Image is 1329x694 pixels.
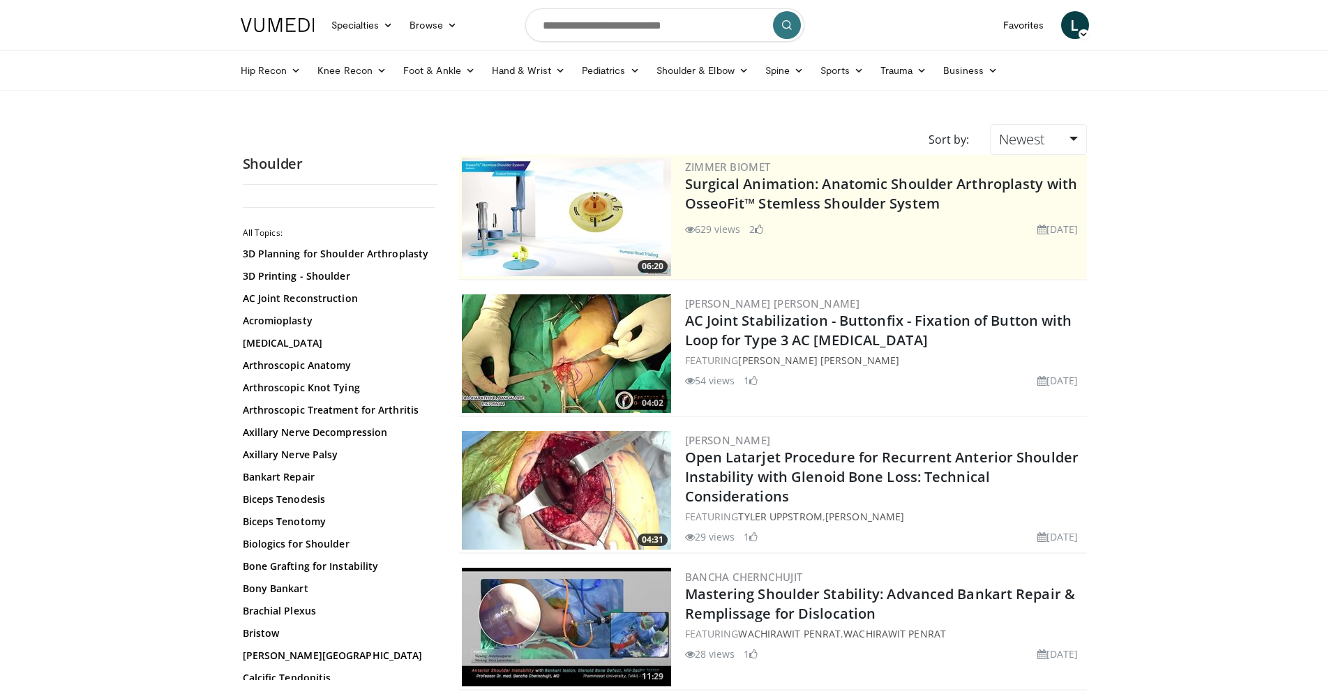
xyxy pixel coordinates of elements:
[685,311,1072,349] a: AC Joint Stabilization - Buttonfix - Fixation of Button with Loop for Type 3 AC [MEDICAL_DATA]
[243,227,435,239] h2: All Topics:
[638,670,668,683] span: 11:29
[935,56,1006,84] a: Business
[1037,647,1079,661] li: [DATE]
[738,354,899,367] a: [PERSON_NAME] [PERSON_NAME]
[243,381,431,395] a: Arthroscopic Knot Tying
[999,130,1045,149] span: Newest
[243,292,431,305] a: AC Joint Reconstruction
[918,124,979,155] div: Sort by:
[685,509,1084,524] div: FEATURING ,
[309,56,395,84] a: Knee Recon
[638,397,668,409] span: 04:02
[243,155,438,173] h2: Shoulder
[462,431,671,550] a: 04:31
[990,124,1086,155] a: Newest
[462,568,671,686] a: 11:29
[843,627,946,640] a: Wachirawit Penrat
[744,647,758,661] li: 1
[749,222,763,236] li: 2
[685,570,803,584] a: Bancha Chernchujit
[243,314,431,328] a: Acromioplasty
[243,470,431,484] a: Bankart Repair
[744,373,758,388] li: 1
[241,18,315,32] img: VuMedi Logo
[462,568,671,686] img: 12bfd8a1-61c9-4857-9f26-c8a25e8997c8.300x170_q85_crop-smart_upscale.jpg
[648,56,757,84] a: Shoulder & Elbow
[243,649,431,663] a: [PERSON_NAME][GEOGRAPHIC_DATA]
[872,56,936,84] a: Trauma
[685,529,735,544] li: 29 views
[638,534,668,546] span: 04:31
[243,604,431,618] a: Brachial Plexus
[638,260,668,273] span: 06:20
[232,56,310,84] a: Hip Recon
[738,510,822,523] a: Tyler Uppstrom
[685,448,1079,506] a: Open Latarjet Procedure for Recurrent Anterior Shoulder Instability with Glenoid Bone Loss: Techn...
[685,584,1076,623] a: Mastering Shoulder Stability: Advanced Bankart Repair & Remplissage for Dislocation
[685,160,771,174] a: Zimmer Biomet
[685,222,741,236] li: 629 views
[462,158,671,276] a: 06:20
[243,559,431,573] a: Bone Grafting for Instability
[243,671,431,685] a: Calcific Tendonitis
[243,336,431,350] a: [MEDICAL_DATA]
[685,373,735,388] li: 54 views
[1037,373,1079,388] li: [DATE]
[685,296,860,310] a: [PERSON_NAME] [PERSON_NAME]
[744,529,758,544] li: 1
[462,294,671,413] img: c2f644dc-a967-485d-903d-283ce6bc3929.300x170_q85_crop-smart_upscale.jpg
[685,433,771,447] a: [PERSON_NAME]
[483,56,573,84] a: Hand & Wrist
[462,294,671,413] a: 04:02
[573,56,648,84] a: Pediatrics
[243,515,431,529] a: Biceps Tenotomy
[243,425,431,439] a: Axillary Nerve Decompression
[685,626,1084,641] div: FEATURING ,
[685,174,1078,213] a: Surgical Animation: Anatomic Shoulder Arthroplasty with OsseoFit™ Stemless Shoulder System
[462,158,671,276] img: 84e7f812-2061-4fff-86f6-cdff29f66ef4.300x170_q85_crop-smart_upscale.jpg
[685,647,735,661] li: 28 views
[825,510,904,523] a: [PERSON_NAME]
[1061,11,1089,39] a: L
[1037,529,1079,544] li: [DATE]
[1037,222,1079,236] li: [DATE]
[243,269,431,283] a: 3D Printing - Shoulder
[995,11,1053,39] a: Favorites
[243,626,431,640] a: Bristow
[525,8,804,42] input: Search topics, interventions
[243,582,431,596] a: Bony Bankart
[243,537,431,551] a: Biologics for Shoulder
[395,56,483,84] a: Foot & Ankle
[323,11,402,39] a: Specialties
[685,353,1084,368] div: FEATURING
[243,359,431,372] a: Arthroscopic Anatomy
[243,492,431,506] a: Biceps Tenodesis
[243,403,431,417] a: Arthroscopic Treatment for Arthritis
[738,627,841,640] a: Wachirawit Penrat
[401,11,465,39] a: Browse
[812,56,872,84] a: Sports
[243,448,431,462] a: Axillary Nerve Palsy
[757,56,812,84] a: Spine
[243,247,431,261] a: 3D Planning for Shoulder Arthroplasty
[462,431,671,550] img: 2b2da37e-a9b6-423e-b87e-b89ec568d167.300x170_q85_crop-smart_upscale.jpg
